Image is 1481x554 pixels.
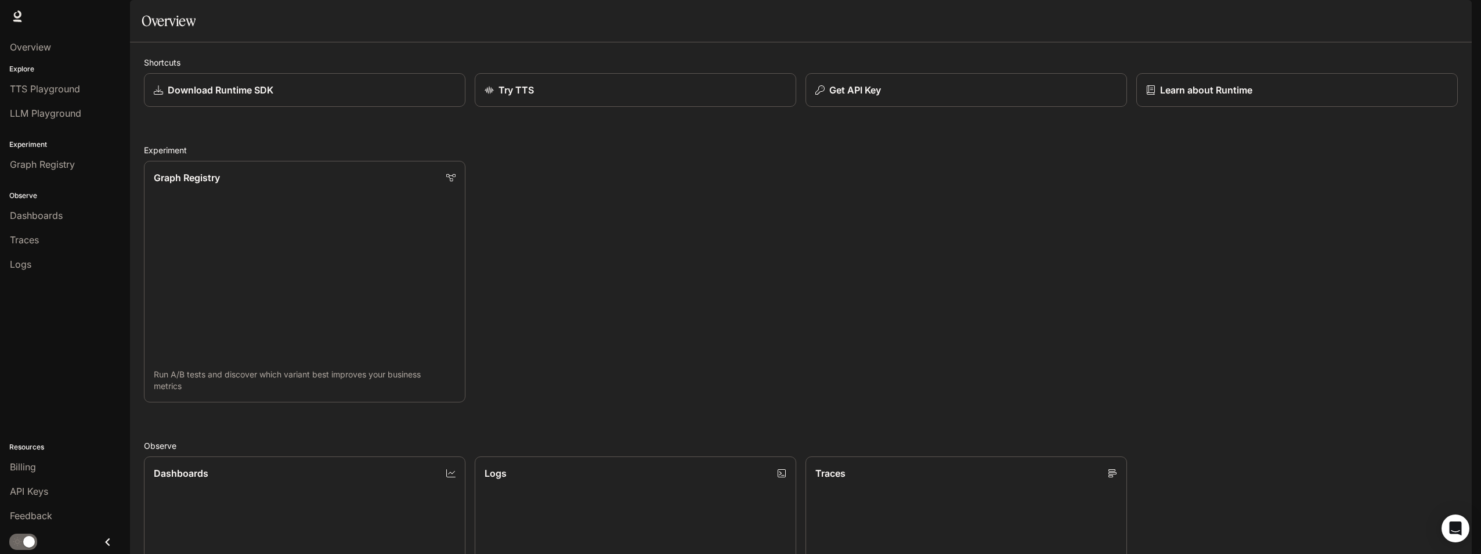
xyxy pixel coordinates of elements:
p: Try TTS [499,83,534,97]
h2: Observe [144,440,1458,452]
p: Traces [815,466,846,480]
a: Download Runtime SDK [144,73,465,107]
a: Try TTS [475,73,796,107]
p: Run A/B tests and discover which variant best improves your business metrics [154,369,456,392]
p: Learn about Runtime [1160,83,1252,97]
h2: Shortcuts [144,56,1458,69]
p: Logs [485,466,507,480]
p: Download Runtime SDK [168,83,273,97]
div: Open Intercom Messenger [1442,515,1469,542]
p: Get API Key [829,83,881,97]
h1: Overview [142,9,196,33]
a: Learn about Runtime [1136,73,1458,107]
button: Get API Key [805,73,1127,107]
p: Dashboards [154,466,208,480]
a: Graph RegistryRun A/B tests and discover which variant best improves your business metrics [144,161,465,402]
h2: Experiment [144,144,1458,156]
p: Graph Registry [154,171,220,185]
